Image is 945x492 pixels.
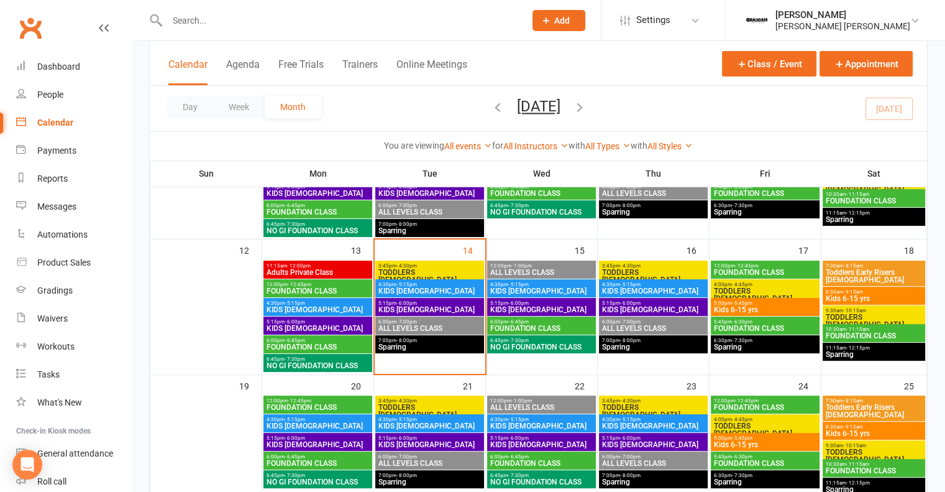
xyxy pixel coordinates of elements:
span: - 4:30pm [620,263,641,269]
span: FOUNDATION CLASS [266,287,370,295]
span: 4:30pm [601,417,705,422]
span: - 4:45pm [732,282,752,287]
a: People [16,81,131,109]
span: 9:30am [825,443,923,448]
span: FOUNDATION CLASS [713,269,817,276]
span: ALL LEVELS CLASS [378,208,482,216]
span: - 10:15am [843,308,866,313]
a: Calendar [16,109,131,137]
span: 6:00pm [601,184,705,190]
span: Kids 6-15 yrs [713,441,817,448]
span: 5:45pm [713,184,817,190]
span: KIDS [DEMOGRAPHIC_DATA] [266,441,370,448]
span: - 8:00pm [396,473,417,478]
div: General attendance [37,448,113,458]
span: - 7:00pm [396,454,417,460]
span: FOUNDATION CLASS [266,460,370,467]
span: KIDS [DEMOGRAPHIC_DATA] [490,287,593,295]
span: - 5:45pm [732,300,752,306]
span: - 6:00pm [396,300,417,306]
button: Online Meetings [396,58,467,85]
span: - 12:45pm [735,398,759,404]
span: 5:00pm [713,300,817,306]
input: Search... [163,12,516,29]
span: 6:00pm [490,319,593,325]
span: TODDLERS [DEMOGRAPHIC_DATA] [713,422,817,437]
span: 10:30am [825,462,923,467]
span: KIDS [DEMOGRAPHIC_DATA] [490,441,593,448]
span: NO GI FOUNDATION CLASS [490,208,593,216]
span: 6:00pm [266,203,370,208]
span: - 7:30pm [508,203,529,208]
span: 5:15pm [601,435,705,441]
span: 12:00pm [490,398,593,404]
div: 18 [904,239,926,260]
span: 7:00pm [378,338,482,343]
span: - 6:00pm [285,184,305,190]
span: - 11:15am [846,192,869,197]
span: Sparring [825,351,923,358]
span: 3:45pm [378,398,482,404]
span: - 6:00pm [620,300,641,306]
div: Open Intercom Messenger [12,450,42,480]
span: - 8:15am [843,398,863,404]
a: Automations [16,221,131,249]
span: - 6:45pm [508,184,529,190]
div: Calendar [37,118,73,128]
span: FOUNDATION CLASS [825,332,923,340]
span: KIDS [DEMOGRAPHIC_DATA] [266,422,370,430]
span: FOUNDATION CLASS [490,325,593,332]
span: - 4:30pm [396,398,417,404]
span: 10:30am [825,327,923,332]
a: Tasks [16,361,131,389]
div: [PERSON_NAME] [PERSON_NAME] [775,21,910,32]
span: 6:00pm [601,454,705,460]
span: TODDLERS [DEMOGRAPHIC_DATA] [601,404,705,419]
span: Toddlers Early Risers [DEMOGRAPHIC_DATA] [825,404,923,419]
span: - 6:00pm [620,435,641,441]
span: 6:30pm [713,338,817,343]
span: - 5:15pm [508,417,529,422]
span: 12:00pm [713,263,817,269]
span: Add [554,16,570,26]
span: - 5:15pm [396,417,417,422]
span: NO GI FOUNDATION CLASS [490,343,593,351]
span: 4:30pm [490,417,593,422]
strong: with [631,141,647,151]
th: Sun [150,160,262,187]
span: TODDLERS [DEMOGRAPHIC_DATA] [825,313,923,328]
div: 20 [351,375,373,396]
span: 7:00pm [378,473,482,478]
span: ALL LEVELS CLASS [601,460,705,467]
span: 6:45pm [490,338,593,343]
a: Gradings [16,277,131,305]
span: FOUNDATION CLASS [713,325,817,332]
span: 5:15pm [266,435,370,441]
span: Sparring [601,208,705,216]
span: - 8:00pm [396,338,417,343]
span: 12:00pm [713,398,817,404]
span: Sparring [601,343,705,351]
span: - 4:30pm [620,398,641,404]
button: [DATE] [517,98,560,115]
span: 5:15pm [378,435,482,441]
span: - 4:45pm [732,417,752,422]
span: 4:30pm [266,300,370,306]
div: 15 [575,239,597,260]
span: KIDS [DEMOGRAPHIC_DATA] [601,306,705,313]
span: - 12:00pm [287,263,311,269]
div: 12 [239,239,262,260]
span: Sparring [601,478,705,486]
span: - 5:15pm [396,282,417,287]
span: 6:45pm [266,473,370,478]
span: ALL LEVELS CLASS [378,460,482,467]
span: 3:45pm [601,398,705,404]
div: 24 [798,375,821,396]
button: Day [167,96,213,118]
span: - 8:15am [843,263,863,269]
div: 25 [904,375,926,396]
span: - 12:45pm [735,263,759,269]
span: - 7:00pm [620,184,641,190]
span: 4:30pm [378,282,482,287]
span: - 12:45pm [288,282,311,287]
